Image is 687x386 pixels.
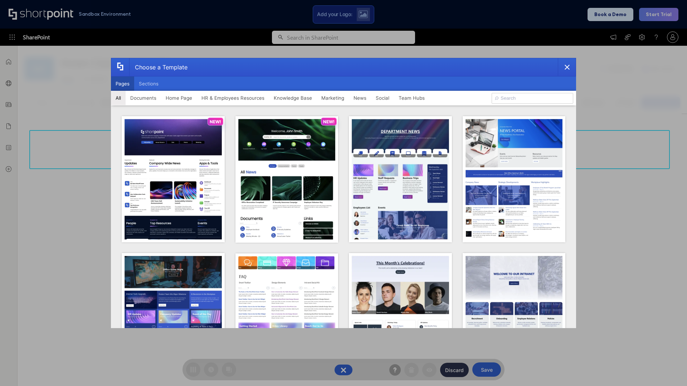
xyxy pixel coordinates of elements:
button: News [349,91,371,105]
div: template selector [111,58,576,328]
button: Knowledge Base [269,91,317,105]
button: Pages [111,76,134,91]
button: All [111,91,126,105]
div: Choose a Template [129,58,187,76]
button: Sections [134,76,163,91]
button: Social [371,91,394,105]
input: Search [492,93,573,104]
button: HR & Employees Resources [197,91,269,105]
button: Home Page [161,91,197,105]
iframe: Chat Widget [651,352,687,386]
p: NEW! [323,119,335,124]
button: Team Hubs [394,91,429,105]
button: Documents [126,91,161,105]
button: Marketing [317,91,349,105]
p: NEW! [210,119,221,124]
